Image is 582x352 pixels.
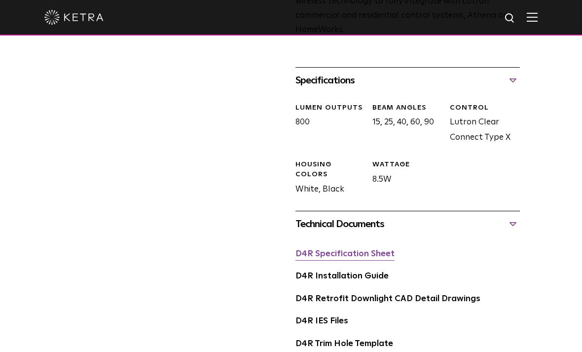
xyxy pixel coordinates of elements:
[442,103,520,146] div: Lutron Clear Connect Type X
[295,103,365,113] div: LUMEN OUTPUTS
[372,160,442,170] div: WATTAGE
[295,73,520,88] div: Specifications
[295,295,480,303] a: D4R Retrofit Downlight CAD Detail Drawings
[295,317,348,325] a: D4R IES Files
[527,12,538,22] img: Hamburger%20Nav.svg
[44,10,104,25] img: ketra-logo-2019-white
[504,12,516,25] img: search icon
[295,340,393,348] a: D4R Trim Hole Template
[288,160,365,197] div: White, Black
[288,103,365,146] div: 800
[365,160,442,197] div: 8.5W
[295,250,395,258] a: D4R Specification Sheet
[295,160,365,179] div: HOUSING COLORS
[295,216,520,232] div: Technical Documents
[365,103,442,146] div: 15, 25, 40, 60, 90
[450,103,520,113] div: CONTROL
[372,103,442,113] div: Beam Angles
[295,272,389,280] a: D4R Installation Guide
